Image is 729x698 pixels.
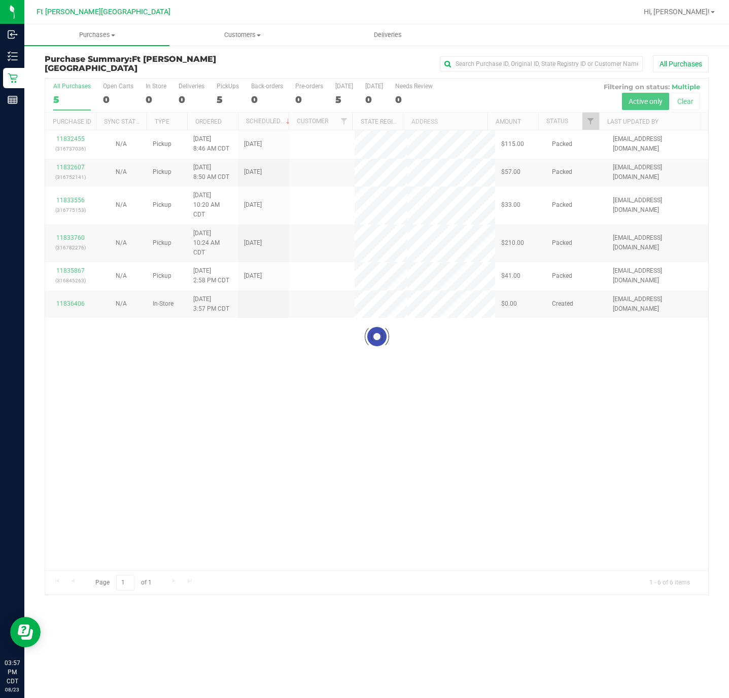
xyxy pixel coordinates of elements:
[653,55,709,72] button: All Purchases
[5,686,20,693] p: 08/23
[8,29,18,40] inline-svg: Inbound
[37,8,170,16] span: Ft [PERSON_NAME][GEOGRAPHIC_DATA]
[170,30,314,40] span: Customers
[24,24,169,46] a: Purchases
[360,30,415,40] span: Deliveries
[644,8,710,16] span: Hi, [PERSON_NAME]!
[45,55,266,72] h3: Purchase Summary:
[315,24,460,46] a: Deliveries
[10,617,41,647] iframe: Resource center
[8,51,18,61] inline-svg: Inventory
[440,56,643,71] input: Search Purchase ID, Original ID, State Registry ID or Customer Name...
[169,24,315,46] a: Customers
[45,54,216,73] span: Ft [PERSON_NAME][GEOGRAPHIC_DATA]
[8,73,18,83] inline-svg: Retail
[24,30,169,40] span: Purchases
[8,95,18,105] inline-svg: Reports
[5,658,20,686] p: 03:57 PM CDT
